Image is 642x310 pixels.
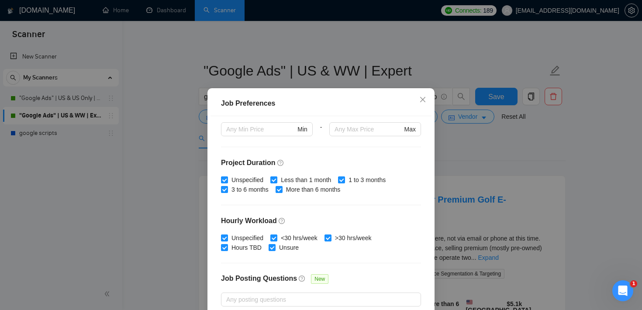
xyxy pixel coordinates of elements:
[345,175,389,185] span: 1 to 3 months
[313,122,329,147] div: -
[277,233,321,243] span: <30 hrs/week
[419,96,426,103] span: close
[404,124,416,134] span: Max
[299,275,306,282] span: question-circle
[279,217,286,224] span: question-circle
[277,159,284,166] span: question-circle
[221,158,421,168] h4: Project Duration
[283,185,344,194] span: More than 6 months
[228,243,265,252] span: Hours TBD
[221,216,421,226] h4: Hourly Workload
[228,233,267,243] span: Unspecified
[331,233,375,243] span: >30 hrs/week
[335,124,402,134] input: Any Max Price
[226,124,296,134] input: Any Min Price
[221,273,297,284] h4: Job Posting Questions
[276,243,302,252] span: Unsure
[228,185,272,194] span: 3 to 6 months
[612,280,633,301] iframe: Intercom live chat
[277,175,335,185] span: Less than 1 month
[228,175,267,185] span: Unspecified
[297,124,307,134] span: Min
[630,280,637,287] span: 1
[311,274,328,284] span: New
[411,88,435,112] button: Close
[221,98,421,109] div: Job Preferences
